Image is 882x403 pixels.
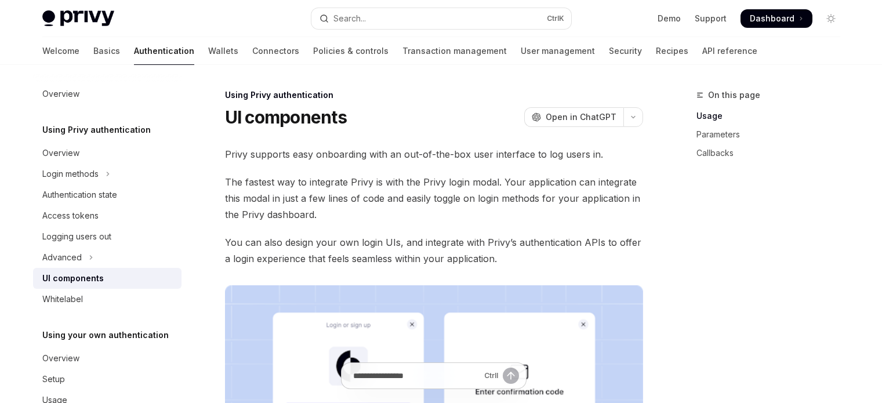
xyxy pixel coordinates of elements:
a: Recipes [656,37,688,65]
div: Advanced [42,250,82,264]
span: The fastest way to integrate Privy is with the Privy login modal. Your application can integrate ... [225,174,643,223]
a: Demo [658,13,681,24]
input: Ask a question... [353,363,480,389]
a: Welcome [42,37,79,65]
span: On this page [708,88,760,102]
span: Dashboard [750,13,794,24]
a: Callbacks [696,144,850,162]
div: Overview [42,146,79,160]
h5: Using your own authentication [42,328,169,342]
a: Wallets [208,37,238,65]
div: Setup [42,372,65,386]
a: Logging users out [33,226,182,247]
img: light logo [42,10,114,27]
a: API reference [702,37,757,65]
a: Overview [33,348,182,369]
div: Logging users out [42,230,111,244]
h5: Using Privy authentication [42,123,151,137]
a: Support [695,13,727,24]
button: Toggle Advanced section [33,247,182,268]
button: Toggle dark mode [822,9,840,28]
div: Overview [42,351,79,365]
button: Open in ChatGPT [524,107,623,127]
span: Privy supports easy onboarding with an out-of-the-box user interface to log users in. [225,146,643,162]
h1: UI components [225,107,347,128]
a: Setup [33,369,182,390]
a: Policies & controls [313,37,389,65]
button: Toggle Login methods section [33,164,182,184]
a: Usage [696,107,850,125]
a: Basics [93,37,120,65]
a: UI components [33,268,182,289]
div: Whitelabel [42,292,83,306]
button: Open search [311,8,571,29]
div: Login methods [42,167,99,181]
button: Send message [503,368,519,384]
a: Whitelabel [33,289,182,310]
a: Security [609,37,642,65]
a: Transaction management [402,37,507,65]
div: Authentication state [42,188,117,202]
a: Authentication [134,37,194,65]
a: Access tokens [33,205,182,226]
a: Overview [33,83,182,104]
div: Overview [42,87,79,101]
a: Authentication state [33,184,182,205]
div: UI components [42,271,104,285]
div: Using Privy authentication [225,89,643,101]
div: Search... [333,12,366,26]
div: Access tokens [42,209,99,223]
a: Dashboard [741,9,812,28]
a: User management [521,37,595,65]
a: Connectors [252,37,299,65]
span: Open in ChatGPT [546,111,616,123]
a: Overview [33,143,182,164]
span: Ctrl K [547,14,564,23]
span: You can also design your own login UIs, and integrate with Privy’s authentication APIs to offer a... [225,234,643,267]
a: Parameters [696,125,850,144]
